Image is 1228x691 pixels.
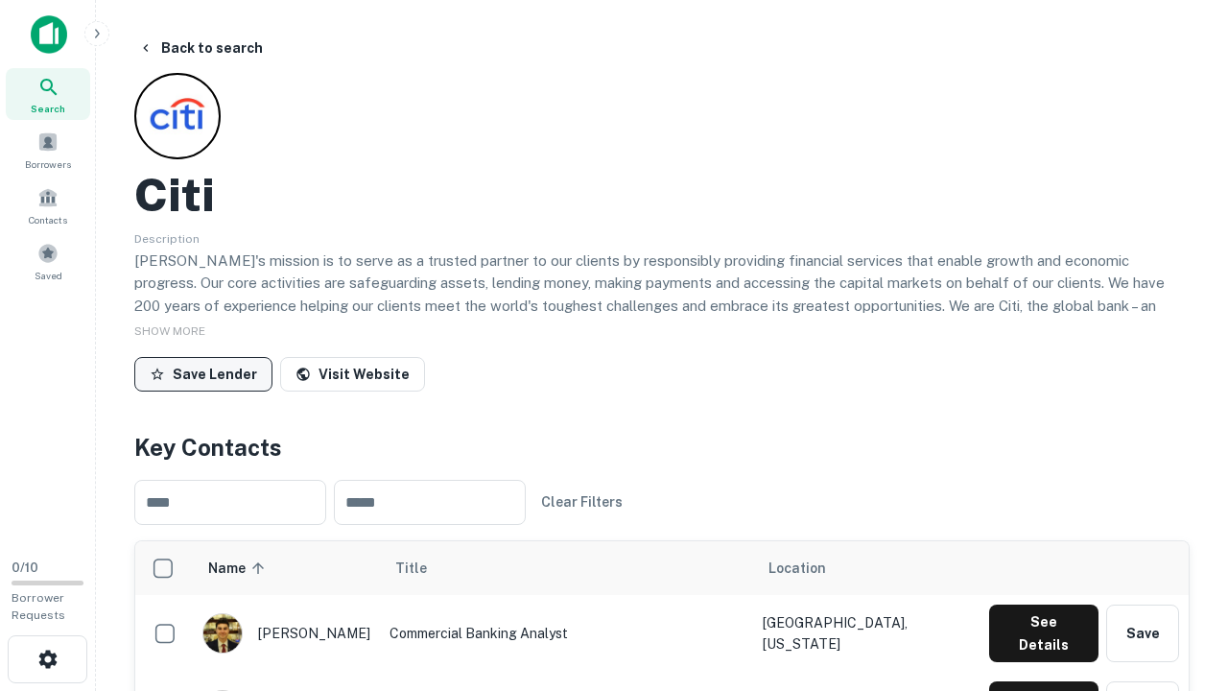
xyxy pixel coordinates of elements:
span: Borrowers [25,156,71,172]
a: Borrowers [6,124,90,176]
a: Contacts [6,179,90,231]
span: Location [768,557,826,580]
a: Saved [6,235,90,287]
img: 1753279374948 [203,614,242,653]
h4: Key Contacts [134,430,1190,465]
a: Visit Website [280,357,425,392]
span: Name [208,557,271,580]
button: Back to search [130,31,271,65]
button: Clear Filters [533,485,630,519]
span: Saved [35,268,62,283]
button: See Details [989,605,1098,662]
img: capitalize-icon.png [31,15,67,54]
button: Save [1106,605,1179,662]
span: Description [134,232,200,246]
h2: Citi [134,167,215,223]
iframe: Chat Widget [1132,476,1228,568]
button: Save Lender [134,357,272,392]
span: Contacts [29,212,67,227]
a: Search [6,68,90,120]
span: Search [31,101,65,116]
span: Borrower Requests [12,591,65,622]
div: [PERSON_NAME] [202,613,370,654]
td: Commercial Banking Analyst [380,595,753,672]
p: [PERSON_NAME]'s mission is to serve as a trusted partner to our clients by responsibly providing ... [134,250,1190,363]
td: [GEOGRAPHIC_DATA], [US_STATE] [753,595,980,672]
span: Title [395,557,452,580]
span: SHOW MORE [134,324,205,338]
span: 0 / 10 [12,560,38,575]
th: Title [380,541,753,595]
th: Location [753,541,980,595]
th: Name [193,541,380,595]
